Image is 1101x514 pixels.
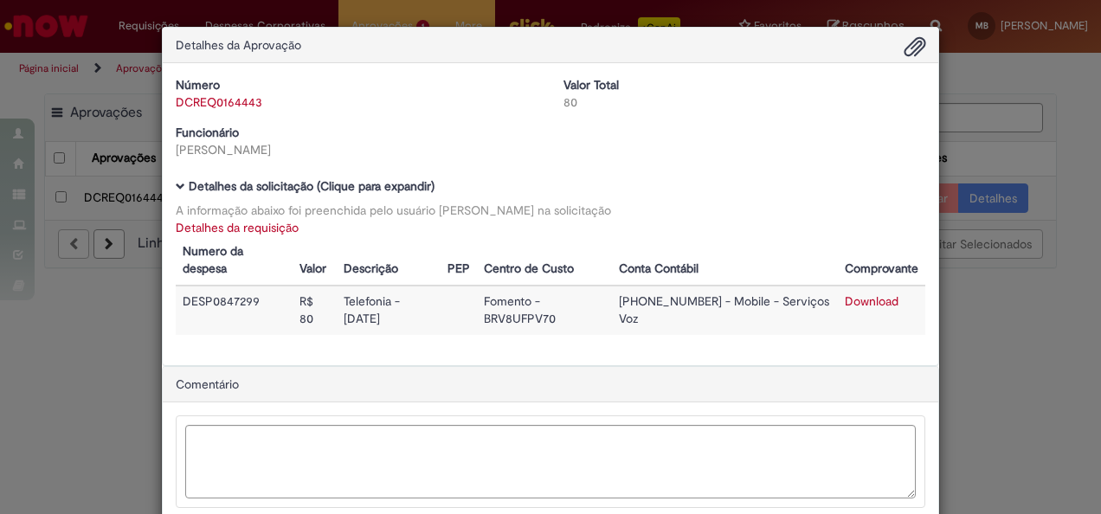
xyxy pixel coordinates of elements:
th: Comprovante [838,236,925,286]
b: Funcionário [176,125,239,140]
th: Valor [293,236,337,286]
th: Centro de Custo [477,236,613,286]
td: [PHONE_NUMBER] - Mobile - Serviços Voz [612,286,838,335]
td: DESP0847299 [176,286,293,335]
th: PEP [441,236,477,286]
th: Descrição [337,236,440,286]
a: Download [845,293,898,309]
div: 80 [563,93,925,111]
td: Telefonia - [DATE] [337,286,440,335]
span: Detalhes da Aprovação [176,37,301,53]
span: Comentário [176,376,239,392]
a: Detalhes da requisição [176,220,299,235]
th: Numero da despesa [176,236,293,286]
b: Valor Total [563,77,619,93]
th: Conta Contábil [612,236,838,286]
a: DCREQ0164443 [176,94,262,110]
div: [PERSON_NAME] [176,141,538,158]
b: Número [176,77,220,93]
div: A informação abaixo foi preenchida pelo usuário [PERSON_NAME] na solicitação [176,202,925,219]
td: Fomento - BRV8UFPV70 [477,286,613,335]
b: Detalhes da solicitação (Clique para expandir) [189,178,435,194]
td: R$ 80 [293,286,337,335]
h5: Detalhes da solicitação (Clique para expandir) [176,180,925,193]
